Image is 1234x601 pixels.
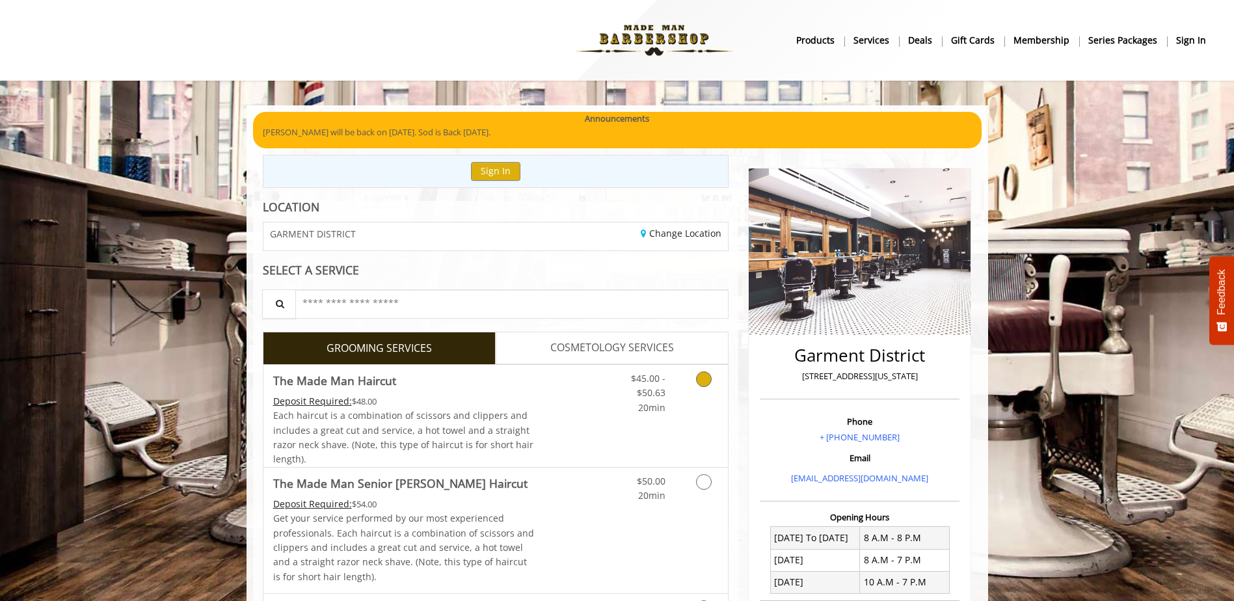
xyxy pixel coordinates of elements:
span: 20min [638,401,665,414]
button: Feedback - Show survey [1209,256,1234,345]
div: $48.00 [273,394,535,408]
b: Services [853,33,889,47]
td: 8 A.M - 7 P.M [860,549,950,571]
span: 20min [638,489,665,501]
h3: Email [763,453,956,462]
b: sign in [1176,33,1206,47]
span: Each haircut is a combination of scissors and clippers and includes a great cut and service, a ho... [273,409,533,465]
b: Membership [1013,33,1069,47]
td: [DATE] To [DATE] [770,527,860,549]
b: The Made Man Haircut [273,371,396,390]
span: $50.00 [637,475,665,487]
td: 8 A.M - 8 P.M [860,527,950,549]
a: sign insign in [1167,31,1215,49]
td: [DATE] [770,571,860,593]
a: Productsproducts [787,31,844,49]
a: + [PHONE_NUMBER] [820,431,900,443]
b: LOCATION [263,199,319,215]
button: Sign In [471,162,520,181]
b: Series packages [1088,33,1157,47]
div: SELECT A SERVICE [263,264,729,276]
span: $45.00 - $50.63 [631,372,665,399]
a: MembershipMembership [1004,31,1079,49]
a: [EMAIL_ADDRESS][DOMAIN_NAME] [791,472,928,484]
b: Deals [908,33,932,47]
a: Change Location [641,227,721,239]
span: GROOMING SERVICES [327,340,432,357]
b: The Made Man Senior [PERSON_NAME] Haircut [273,474,528,492]
div: $54.00 [273,497,535,511]
p: [PERSON_NAME] will be back on [DATE]. Sod is Back [DATE]. [263,126,972,139]
b: products [796,33,835,47]
span: Feedback [1216,269,1227,315]
h3: Opening Hours [760,513,959,522]
button: Service Search [262,289,296,319]
h3: Phone [763,417,956,426]
span: GARMENT DISTRICT [270,229,356,239]
b: gift cards [951,33,995,47]
td: [DATE] [770,549,860,571]
span: COSMETOLOGY SERVICES [550,340,674,356]
a: Series packagesSeries packages [1079,31,1167,49]
p: [STREET_ADDRESS][US_STATE] [763,369,956,383]
a: DealsDeals [899,31,942,49]
a: Gift cardsgift cards [942,31,1004,49]
span: This service needs some Advance to be paid before we block your appointment [273,395,352,407]
img: Made Man Barbershop logo [565,5,744,76]
p: Get your service performed by our most experienced professionals. Each haircut is a combination o... [273,511,535,584]
b: Announcements [585,112,649,126]
td: 10 A.M - 7 P.M [860,571,950,593]
h2: Garment District [763,346,956,365]
span: This service needs some Advance to be paid before we block your appointment [273,498,352,510]
a: ServicesServices [844,31,899,49]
